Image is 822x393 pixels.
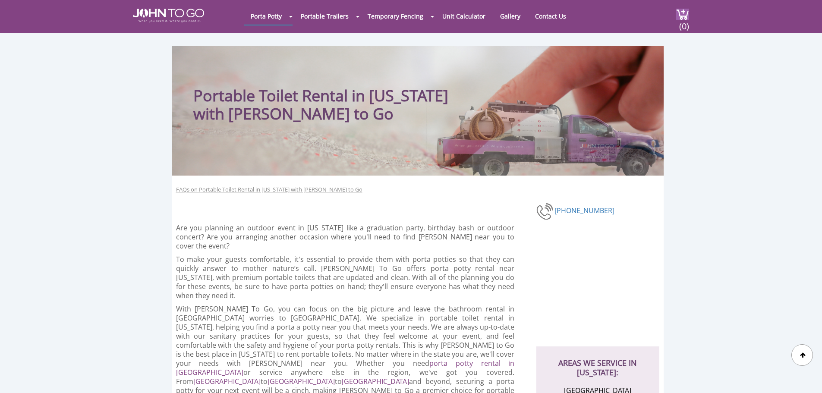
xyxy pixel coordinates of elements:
[176,255,515,300] p: To make your guests comfortable, it's essential to provide them with porta potties so that they c...
[268,377,335,386] a: [GEOGRAPHIC_DATA]
[193,63,472,123] h1: Portable Toilet Rental in [US_STATE] with [PERSON_NAME] to Go
[294,8,355,25] a: Portable Trailers
[176,358,515,377] a: porta potty rental in [GEOGRAPHIC_DATA]
[536,202,554,221] img: phone-number
[244,8,288,25] a: Porta Potty
[494,8,527,25] a: Gallery
[342,377,409,386] a: [GEOGRAPHIC_DATA]
[554,206,614,215] a: [PHONE_NUMBER]
[176,185,362,194] a: FAQs on Portable Toilet Rental in [US_STATE] with [PERSON_NAME] to Go
[361,8,430,25] a: Temporary Fencing
[679,13,689,32] span: (0)
[133,9,204,22] img: JOHN to go
[676,9,689,20] img: cart a
[436,8,492,25] a: Unit Calculator
[426,95,659,176] img: Truck
[529,8,573,25] a: Contact Us
[176,223,515,251] p: Are you planning an outdoor event in [US_STATE] like a graduation party, birthday bash or outdoor...
[193,377,261,386] a: [GEOGRAPHIC_DATA]
[545,346,651,377] h2: AREAS WE SERVICE IN [US_STATE]:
